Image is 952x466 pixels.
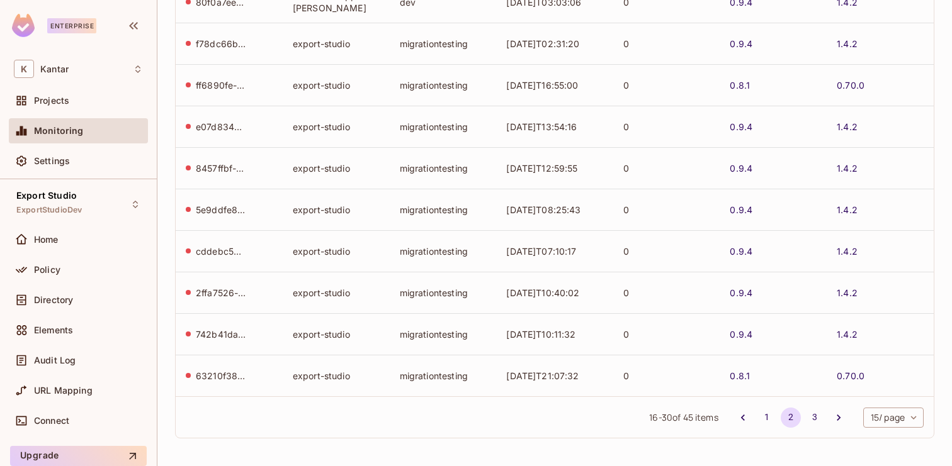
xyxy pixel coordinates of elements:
span: Directory [34,295,73,305]
a: 1.4.2 [837,245,858,257]
div: 5e9ddfe8-d3bc-4747-83cd-5bd6e6944265 [196,204,246,216]
td: 0 [613,64,720,106]
div: e07d834b-082c-480a-9bcd-1efcbae1031e [196,121,246,133]
td: migrationtesting [390,272,497,313]
div: ff6890fe-9d47-4684-bf4e-6f8d472df72b [196,79,246,91]
div: 742b41da-9ee5-4748-b035-e70e3389474b [196,328,246,340]
a: 0.8.1 [730,79,750,91]
td: [DATE]T16:55:00 [496,64,613,106]
a: 0.9.4 [730,162,752,174]
a: 0.70.0 [837,370,864,382]
a: 0.9.4 [730,204,752,216]
td: export-studio [283,189,390,230]
button: Upgrade [10,446,147,466]
td: migrationtesting [390,189,497,230]
span: Settings [34,156,70,166]
td: migrationtesting [390,64,497,106]
td: [DATE]T07:10:17 [496,230,613,272]
div: cddebc56-ca14-4d91-bd2c-535e51ec185d [196,245,246,257]
td: 0 [613,230,720,272]
div: Enterprise [47,18,96,33]
td: [DATE]T10:11:32 [496,313,613,355]
td: migrationtesting [390,230,497,272]
td: [DATE]T21:07:32 [496,355,613,396]
button: page 2 [781,408,801,428]
span: URL Mapping [34,386,93,396]
td: 0 [613,23,720,64]
span: Projects [34,96,69,106]
span: Elements [34,325,73,335]
td: export-studio [283,23,390,64]
td: 0 [613,147,720,189]
td: [DATE]T02:31:20 [496,23,613,64]
td: migrationtesting [390,23,497,64]
a: 1.4.2 [837,38,858,50]
a: 0.70.0 [837,79,864,91]
td: export-studio [283,355,390,396]
a: 0.9.4 [730,287,752,299]
span: Home [34,235,59,245]
button: Go to page 3 [805,408,825,428]
nav: pagination navigation [731,408,851,428]
a: 1.4.2 [837,204,858,216]
td: 0 [613,189,720,230]
button: Go to next page [829,408,849,428]
img: SReyMgAAAABJRU5ErkJggg== [12,14,35,37]
span: Workspace: Kantar [40,64,69,74]
td: export-studio [283,64,390,106]
div: 15 / page [863,408,924,428]
a: 1.4.2 [837,162,858,174]
button: Go to page 1 [757,408,777,428]
div: 63210f38-8709-4ce2-a622-e8b5c12c1ef7 [196,370,246,382]
a: 1.4.2 [837,328,858,340]
td: migrationtesting [390,106,497,147]
a: 0.9.4 [730,121,752,133]
span: Connect [34,416,69,426]
td: export-studio [283,313,390,355]
span: K [14,60,34,78]
td: 0 [613,272,720,313]
a: 0.9.4 [730,328,752,340]
td: export-studio [283,230,390,272]
span: Monitoring [34,126,84,136]
a: 0.9.4 [730,38,752,50]
td: export-studio [283,147,390,189]
td: export-studio [283,106,390,147]
span: 16 - 30 of 45 items [649,411,718,424]
td: [DATE]T08:25:43 [496,189,613,230]
div: 2ffa7526-5c38-4f5f-b1bd-e4abe61d52fe [196,287,246,299]
td: 0 [613,355,720,396]
button: Go to previous page [733,408,753,428]
span: Audit Log [34,355,76,365]
td: [DATE]T12:59:55 [496,147,613,189]
span: Policy [34,265,60,275]
td: 0 [613,106,720,147]
a: 0.9.4 [730,245,752,257]
div: f78dc66b-147d-456c-8661-7788c71af356 [196,38,246,50]
a: 0.8.1 [730,370,750,382]
td: migrationtesting [390,147,497,189]
td: export-studio [283,272,390,313]
td: [DATE]T10:40:02 [496,272,613,313]
td: 0 [613,313,720,355]
span: Export Studio [16,191,77,201]
div: 8457ffbf-01a2-4ea3-86b5-d848a56ed30b [196,162,246,174]
a: 1.4.2 [837,287,858,299]
td: migrationtesting [390,355,497,396]
span: ExportStudioDev [16,205,82,215]
td: [DATE]T13:54:16 [496,106,613,147]
a: 1.4.2 [837,121,858,133]
td: migrationtesting [390,313,497,355]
